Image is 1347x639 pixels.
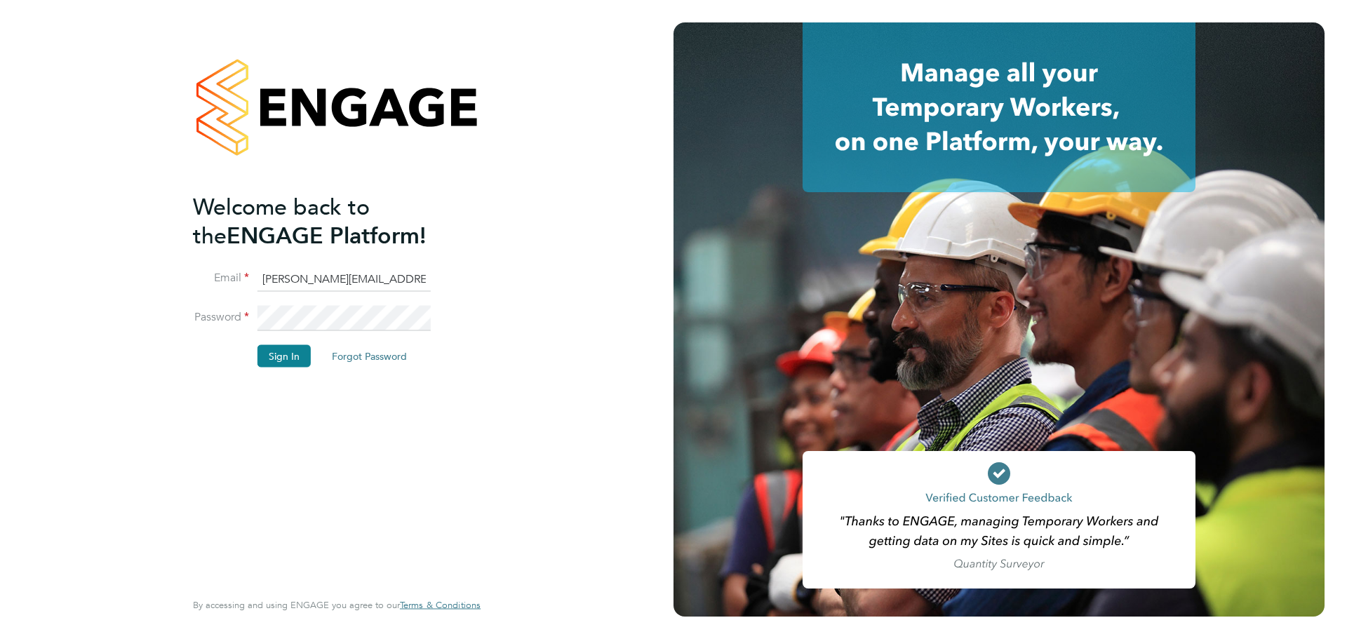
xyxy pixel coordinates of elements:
a: Terms & Conditions [400,600,481,611]
button: Forgot Password [321,345,418,368]
span: Terms & Conditions [400,599,481,611]
span: By accessing and using ENGAGE you agree to our [193,599,481,611]
button: Sign In [257,345,311,368]
input: Enter your work email... [257,267,431,292]
span: Welcome back to the [193,193,370,249]
h2: ENGAGE Platform! [193,192,467,250]
label: Email [193,271,249,285]
label: Password [193,310,249,325]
